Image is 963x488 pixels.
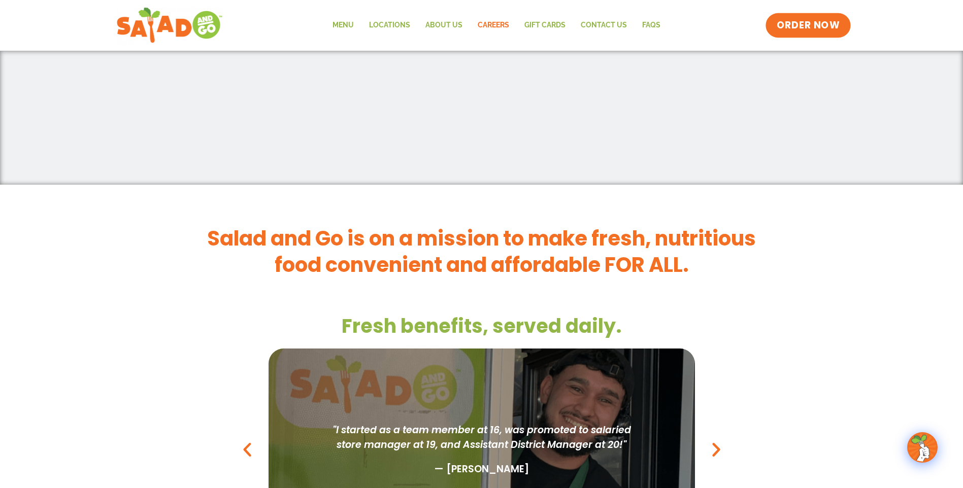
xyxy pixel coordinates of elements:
img: new-SAG-logo-768×292 [116,5,223,46]
a: About Us [418,14,470,37]
a: FAQs [635,14,668,37]
a: GIFT CARDS [517,14,573,37]
a: ORDER NOW [766,13,851,38]
a: Locations [361,14,418,37]
h2: Fresh benefits, served daily. [269,313,695,338]
h3: — [PERSON_NAME] [320,462,643,477]
h3: "I started as a team member at 16, was promoted to salaried store manager at 19, and Assistant Di... [320,423,643,452]
h2: Salad and Go is on a mission to make fresh, nutritious food convenient and affordable FOR ALL. [197,225,766,278]
div: Previous slide [238,440,256,459]
a: Contact Us [573,14,635,37]
a: Careers [470,14,517,37]
span: ORDER NOW [777,19,840,32]
div: Next slide [707,440,725,459]
nav: Menu [325,14,668,37]
a: Menu [325,14,361,37]
img: wpChatIcon [908,433,937,462]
